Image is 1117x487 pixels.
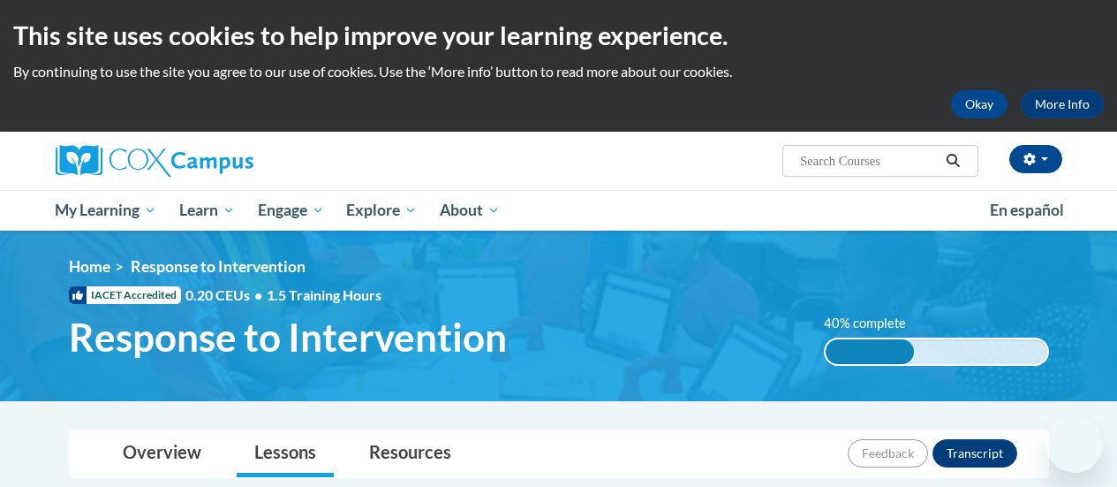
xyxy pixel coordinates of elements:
a: En español [978,192,1075,229]
a: About [428,190,511,231]
span: • [254,286,262,303]
span: Learn [179,200,235,221]
button: Feedback [848,439,928,468]
span: 1.5 Training Hours [267,286,381,303]
span: IACET Accredited [69,286,181,304]
a: Resources [351,430,469,477]
span: 0.20 CEUs [185,285,267,305]
input: Search Courses [798,150,940,171]
label: 40% complete [824,314,925,333]
span: Engage [258,200,324,221]
a: Learn [168,190,246,231]
a: Cox Campus [56,145,374,177]
a: Engage [246,190,336,231]
button: Account Settings [1009,145,1062,173]
button: Search [940,150,966,171]
span: Response to Intervention [131,257,306,276]
a: Lessons [237,430,334,477]
div: 40% complete [826,339,914,364]
a: Explore [335,190,428,231]
iframe: Button to launch messaging window [1046,416,1103,473]
button: Okay [951,90,1008,118]
img: Cox Campus [56,145,253,177]
span: Explore [346,200,417,221]
span: My Learning [55,200,156,221]
a: My Learning [44,190,169,231]
p: By continuing to use the site you agree to our use of cookies. Use the ‘More info’ button to read... [13,62,1104,81]
a: Overview [105,430,219,477]
span: En español [990,201,1064,219]
h2: This site uses cookies to help improve your learning experience. [13,18,1104,53]
div: Main menu [42,190,1075,231]
button: Transcript [932,439,1017,468]
span: Response to Intervention [69,314,507,361]
a: Home [69,257,110,276]
a: More Info [1021,90,1104,118]
span: About [440,200,500,221]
